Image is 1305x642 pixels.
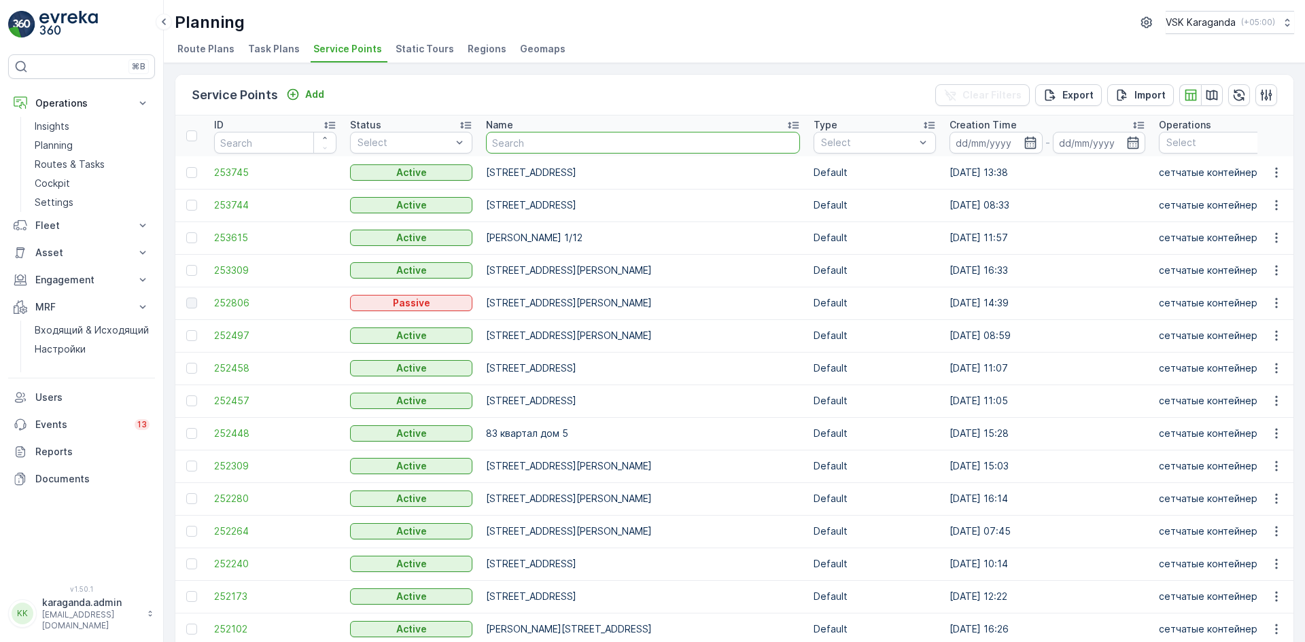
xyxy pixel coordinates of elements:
p: сетчатыe контейнера [1159,394,1281,408]
p: Operations [1159,118,1211,132]
td: [DATE] 14:39 [943,287,1152,319]
button: Active [350,425,472,442]
button: Passive [350,295,472,311]
p: сетчатыe контейнера [1159,329,1281,342]
p: Active [396,264,427,277]
p: Add [305,88,324,101]
p: Status [350,118,381,132]
span: 252448 [214,427,336,440]
button: Active [350,262,472,279]
p: Default [814,198,936,212]
span: Task Plans [248,42,300,56]
p: [STREET_ADDRESS][PERSON_NAME] [486,296,800,310]
span: 252309 [214,459,336,473]
td: [DATE] 12:22 [943,580,1152,613]
p: Active [396,231,427,245]
td: [DATE] 11:07 [943,352,1152,385]
button: Active [350,197,472,213]
td: [DATE] 07:45 [943,515,1152,548]
td: [DATE] 13:38 [943,156,1152,189]
button: Import [1107,84,1174,106]
div: Toggle Row Selected [186,526,197,537]
p: karaganda.admin [42,596,140,609]
button: Export [1035,84,1102,106]
p: Active [396,557,427,571]
div: Toggle Row Selected [186,493,197,504]
p: сетчатыe контейнера [1159,296,1281,310]
span: Route Plans [177,42,234,56]
input: Search [214,132,336,154]
a: 252280 [214,492,336,505]
span: 252102 [214,622,336,636]
p: Select [358,136,451,149]
p: Operations [35,96,128,110]
a: 253615 [214,231,336,245]
p: Select [821,136,915,149]
p: Default [814,231,936,245]
p: [STREET_ADDRESS][PERSON_NAME] [486,524,800,538]
button: Asset [8,239,155,266]
img: logo [8,11,35,38]
p: [PERSON_NAME] 1/12 [486,231,800,245]
p: Documents [35,472,150,486]
p: MRF [35,300,128,314]
a: 252806 [214,296,336,310]
div: Toggle Row Selected [186,461,197,471]
p: сетчатыe контейнера [1159,557,1281,571]
p: сетчатыe контейнера [1159,459,1281,473]
p: ( +05:00 ) [1241,17,1275,28]
a: 253309 [214,264,336,277]
button: Fleet [8,212,155,239]
span: 252264 [214,524,336,538]
p: VSK Karaganda [1166,16,1236,29]
a: Settings [29,193,155,212]
button: Active [350,621,472,637]
span: 252173 [214,590,336,603]
p: Настройки [35,342,86,356]
p: [STREET_ADDRESS][PERSON_NAME] [486,264,800,277]
td: [DATE] 15:28 [943,417,1152,450]
p: сетчатыe контейнера [1159,198,1281,212]
p: 83 квартал дом 5 [486,427,800,440]
td: [DATE] 08:59 [943,319,1152,352]
p: Engagement [35,273,128,287]
p: [STREET_ADDRESS] [486,198,800,212]
button: Active [350,360,472,376]
p: Входящий & Исходящий [35,323,149,337]
p: Users [35,391,150,404]
p: Default [814,590,936,603]
button: Active [350,230,472,246]
p: сетчатыe контейнера [1159,427,1281,440]
a: Documents [8,465,155,493]
a: Входящий & Исходящий [29,321,155,340]
p: Active [396,198,427,212]
p: Export [1062,88,1094,102]
a: 252240 [214,557,336,571]
td: [DATE] 11:05 [943,385,1152,417]
p: сетчатыe контейнера [1159,590,1281,603]
p: [STREET_ADDRESS][PERSON_NAME] [486,459,800,473]
a: Events13 [8,411,155,438]
img: logo_light-DOdMpM7g.png [39,11,98,38]
button: Add [281,86,330,103]
p: [STREET_ADDRESS] [486,557,800,571]
td: [DATE] 16:14 [943,482,1152,515]
p: Active [396,492,427,505]
span: Static Tours [396,42,454,56]
p: Active [396,622,427,636]
a: Cockpit [29,174,155,193]
p: - [1045,135,1050,151]
span: Geomaps [520,42,565,56]
p: [STREET_ADDRESS] [486,166,800,179]
p: Routes & Tasks [35,158,105,171]
p: сетчатыe контейнера [1159,264,1281,277]
p: Active [396,329,427,342]
p: Import [1134,88,1166,102]
a: 253744 [214,198,336,212]
p: Default [814,296,936,310]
